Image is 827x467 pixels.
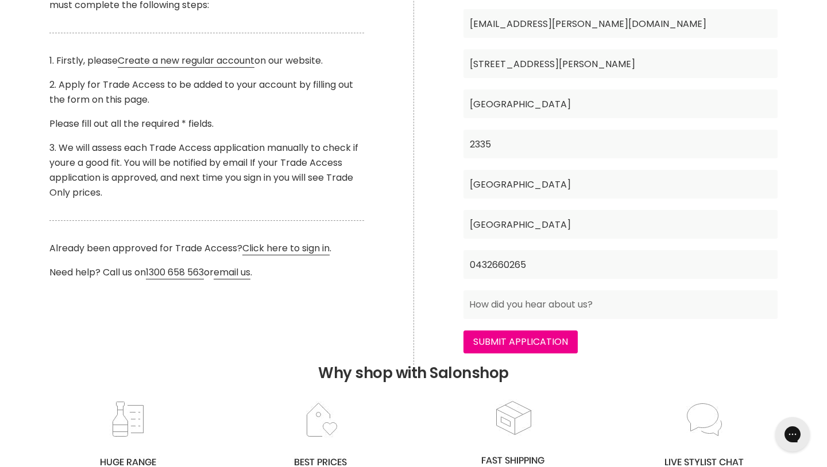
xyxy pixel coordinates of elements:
p: 3. We will assess each Trade Access application manually to check if youre a good fit. You will b... [49,141,364,200]
p: 2. Apply for Trade Access to be added to your account by filling out the form on this page. [49,77,364,107]
p: Need help? Call us on or . [49,265,364,280]
a: 1300 658 563 [146,266,204,279]
input: Submit Application [463,330,578,353]
iframe: Gorgias live chat messenger [770,413,816,456]
p: Already been approved for Trade Access? . [49,241,364,256]
a: Create a new regular account [118,54,254,68]
a: Click here to sign in [242,242,330,255]
a: email us [214,266,250,279]
p: Please fill out all the required * fields. [49,116,364,131]
p: 1. Firstly, please on our website. [49,53,364,68]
